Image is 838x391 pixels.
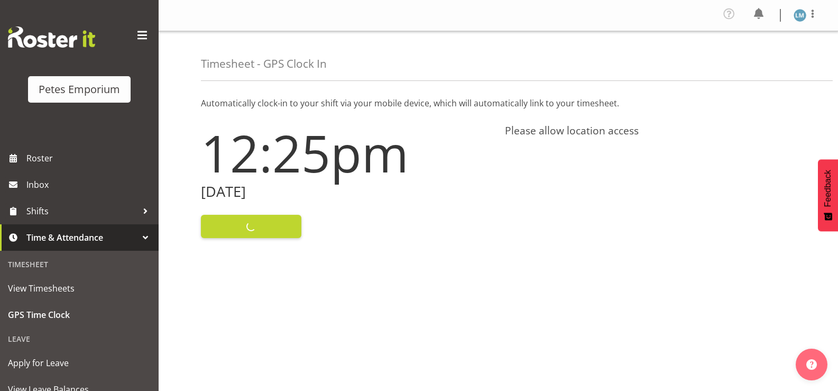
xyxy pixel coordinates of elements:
[201,184,492,200] h2: [DATE]
[201,124,492,181] h1: 12:25pm
[8,355,151,371] span: Apply for Leave
[201,97,796,110] p: Automatically clock-in to your shift via your mobile device, which will automatically link to you...
[26,230,137,245] span: Time & Attendance
[26,150,153,166] span: Roster
[818,159,838,231] button: Feedback - Show survey
[8,307,151,323] span: GPS Time Clock
[26,177,153,193] span: Inbox
[505,124,796,137] h4: Please allow location access
[3,350,156,376] a: Apply for Leave
[39,81,120,97] div: Petes Emporium
[806,359,817,370] img: help-xxl-2.png
[3,302,156,328] a: GPS Time Clock
[8,280,151,296] span: View Timesheets
[794,9,806,22] img: lianne-morete5410.jpg
[3,328,156,350] div: Leave
[201,58,327,70] h4: Timesheet - GPS Clock In
[8,26,95,48] img: Rosterit website logo
[3,253,156,275] div: Timesheet
[823,170,833,207] span: Feedback
[26,203,137,219] span: Shifts
[3,275,156,302] a: View Timesheets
